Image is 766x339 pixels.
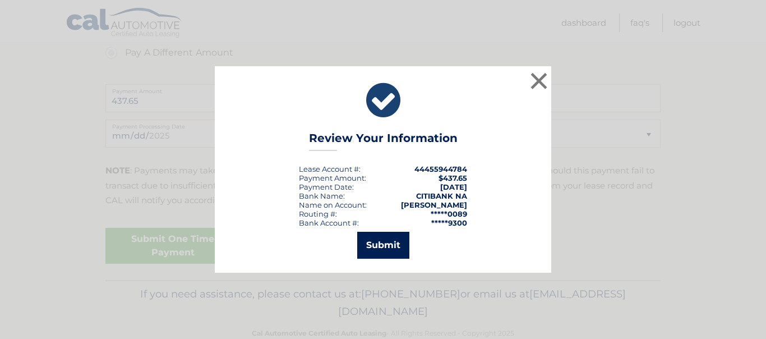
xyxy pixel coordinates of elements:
[299,164,361,173] div: Lease Account #:
[299,191,345,200] div: Bank Name:
[299,182,354,191] div: :
[299,218,359,227] div: Bank Account #:
[299,209,337,218] div: Routing #:
[414,164,467,173] strong: 44455944784
[299,182,352,191] span: Payment Date
[299,200,367,209] div: Name on Account:
[309,131,458,151] h3: Review Your Information
[299,173,366,182] div: Payment Amount:
[439,173,467,182] span: $437.65
[357,232,409,259] button: Submit
[401,200,467,209] strong: [PERSON_NAME]
[416,191,467,200] strong: CITIBANK NA
[528,70,550,92] button: ×
[440,182,467,191] span: [DATE]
